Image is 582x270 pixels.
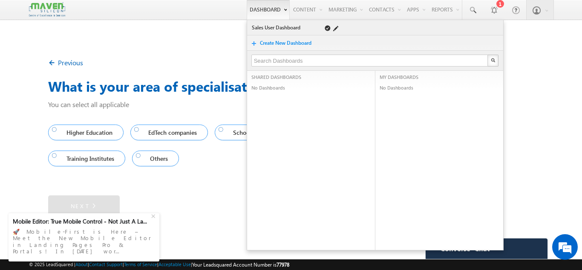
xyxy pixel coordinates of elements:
span: Default Dashboard [325,25,331,31]
a: Create New Dashboard [259,39,320,47]
p: You can select all applicable [48,100,534,109]
em: Submit [125,209,155,221]
span: SHARED DASHBOARDS [251,73,301,81]
input: Search Dashboards [251,55,489,67]
div: 🚀 Mobile-First is Here – Meet the New Mobile Editor in Landing Pages Pro & Portals! In [DATE] wor... [13,226,155,257]
span: 77978 [277,261,289,268]
img: Right_Arrow.png [89,201,97,210]
a: Terms of Service [124,261,157,267]
span: Converse - Chat [441,245,490,253]
img: Custom Logo [29,2,65,17]
div: Leave a message [44,45,143,56]
a: Sales User Dashboard [251,23,312,32]
span: © 2025 LeadSquared | | | | | [29,261,289,269]
textarea: Type your message and click 'Submit' [11,79,156,202]
span: No Dashboards [380,85,413,90]
span: MY DASHBOARDS [380,73,418,81]
span: Higher Education [52,127,116,138]
span: EdTech companies [134,127,201,138]
span: Training Institutes [52,153,118,164]
a: Previous [48,58,83,67]
a: Next [48,195,120,216]
img: d_60004797649_company_0_60004797649 [14,45,36,56]
img: Search [491,58,495,62]
a: About [75,261,88,267]
span: Schools [219,127,257,138]
span: Others [136,153,172,164]
span: Edit Dashboard [333,26,339,32]
div: Mobile Editor: True Mobile Control - Not Just A La... [13,218,150,225]
div: + [149,210,159,221]
a: Contact Support [89,261,123,267]
div: Minimize live chat window [140,4,160,25]
img: Back_Arrow.png [48,59,58,69]
span: Your Leadsquared Account Number is [192,261,289,268]
a: Acceptable Use [158,261,191,267]
h3: What is your area of specialisation? [48,76,534,96]
span: No Dashboards [251,85,285,90]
